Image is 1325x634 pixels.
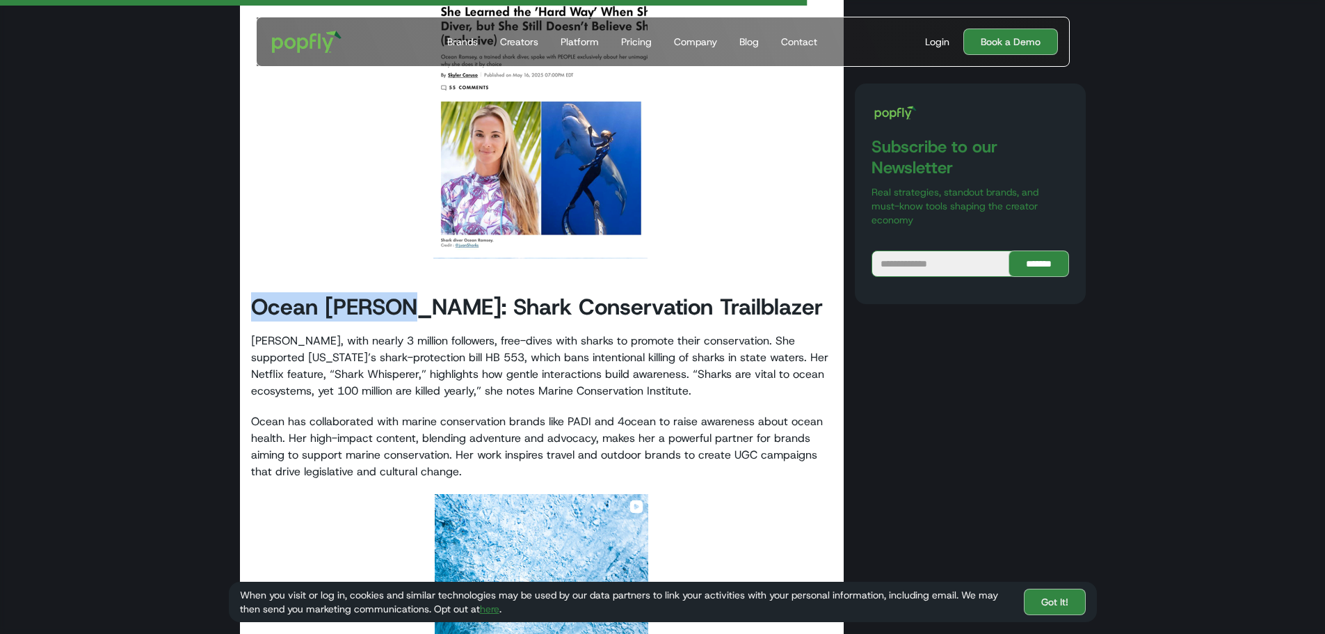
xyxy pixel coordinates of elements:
[240,588,1013,616] div: When you visit or log in, cookies and similar technologies may be used by our data partners to li...
[500,35,538,49] div: Creators
[480,603,499,615] a: here
[251,333,833,399] p: [PERSON_NAME], with nearly 3 million followers, free-dives with sharks to promote their conservat...
[1024,589,1086,615] a: Got It!
[781,35,817,49] div: Contact
[739,35,759,49] div: Blog
[616,17,657,66] a: Pricing
[920,35,955,49] a: Login
[251,292,823,322] strong: Ocean [PERSON_NAME]: Shark Conservation Trailblazer
[925,35,949,49] div: Login
[872,251,1068,277] form: Blog Subscribe
[872,136,1068,178] h3: Subscribe to our Newsletter
[621,35,652,49] div: Pricing
[447,35,478,49] div: Brands
[555,17,604,66] a: Platform
[674,35,717,49] div: Company
[442,17,483,66] a: Brands
[262,21,352,63] a: home
[734,17,764,66] a: Blog
[963,29,1058,55] a: Book a Demo
[495,17,544,66] a: Creators
[561,35,599,49] div: Platform
[776,17,823,66] a: Contact
[668,17,723,66] a: Company
[251,413,833,480] p: Ocean has collaborated with marine conservation brands like PADI and 4ocean to raise awareness ab...
[872,185,1068,227] p: Real strategies, standout brands, and must-know tools shaping the creator economy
